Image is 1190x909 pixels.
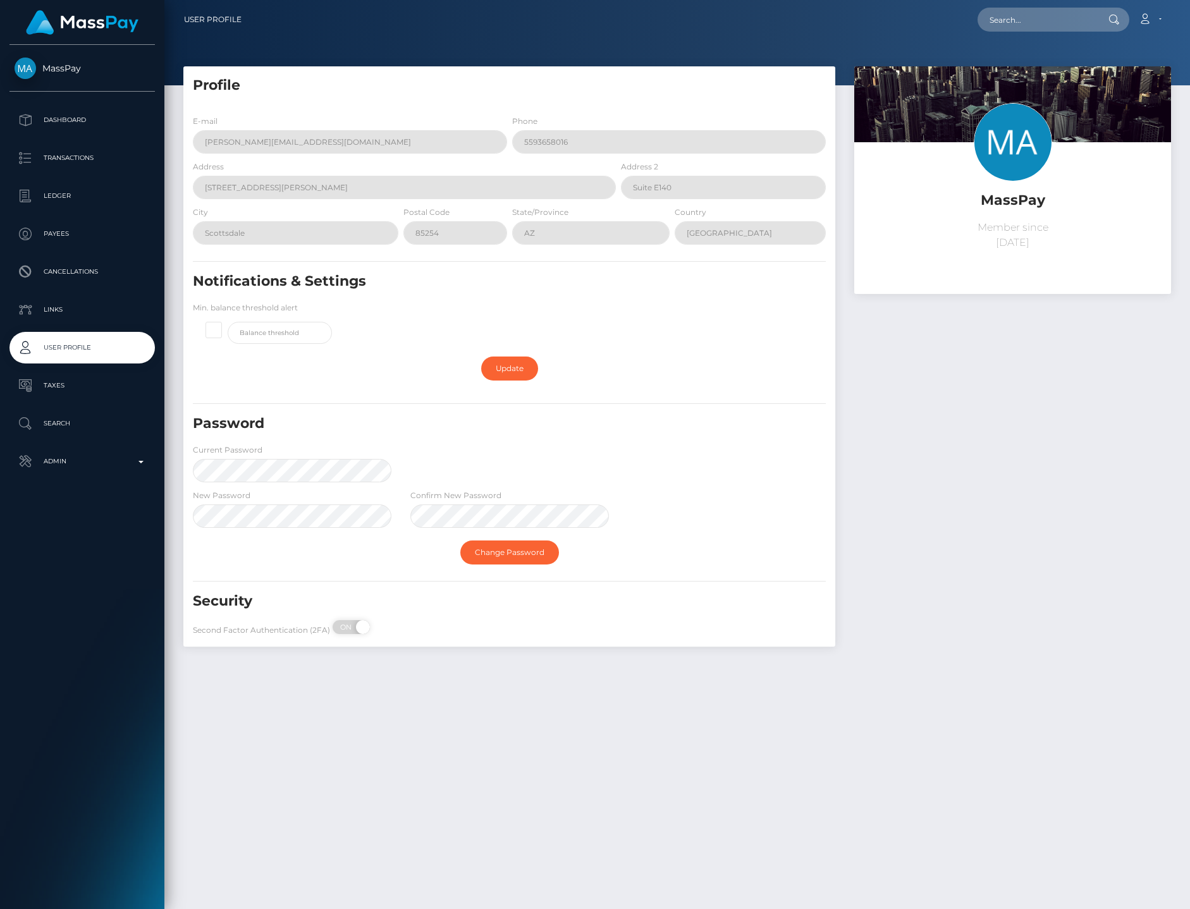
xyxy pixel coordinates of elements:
[193,414,724,434] h5: Password
[15,111,150,130] p: Dashboard
[481,357,538,381] a: Update
[9,180,155,212] a: Ledger
[193,444,262,456] label: Current Password
[403,207,450,218] label: Postal Code
[15,452,150,471] p: Admin
[193,161,224,173] label: Address
[184,6,242,33] a: User Profile
[15,262,150,281] p: Cancellations
[15,300,150,319] p: Links
[410,490,501,501] label: Confirm New Password
[26,10,138,35] img: MassPay Logo
[15,338,150,357] p: User Profile
[9,294,155,326] a: Links
[193,272,724,291] h5: Notifications & Settings
[15,149,150,168] p: Transactions
[193,302,298,314] label: Min. balance threshold alert
[9,446,155,477] a: Admin
[15,186,150,205] p: Ledger
[15,376,150,395] p: Taxes
[9,370,155,401] a: Taxes
[864,220,1162,250] p: Member since [DATE]
[978,8,1096,32] input: Search...
[15,414,150,433] p: Search
[15,58,36,79] img: MassPay
[193,625,330,636] label: Second Factor Authentication (2FA)
[9,104,155,136] a: Dashboard
[9,142,155,174] a: Transactions
[193,76,826,95] h5: Profile
[864,191,1162,210] h5: MassPay
[675,207,706,218] label: Country
[193,490,250,501] label: New Password
[460,540,559,564] a: Change Password
[9,63,155,74] span: MassPay
[9,256,155,288] a: Cancellations
[193,207,208,218] label: City
[15,224,150,243] p: Payees
[512,207,568,218] label: State/Province
[9,218,155,250] a: Payees
[193,592,724,611] h5: Security
[193,116,218,127] label: E-mail
[331,620,363,634] span: ON
[621,161,658,173] label: Address 2
[9,332,155,363] a: User Profile
[9,408,155,439] a: Search
[512,116,537,127] label: Phone
[854,66,1171,278] img: ...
